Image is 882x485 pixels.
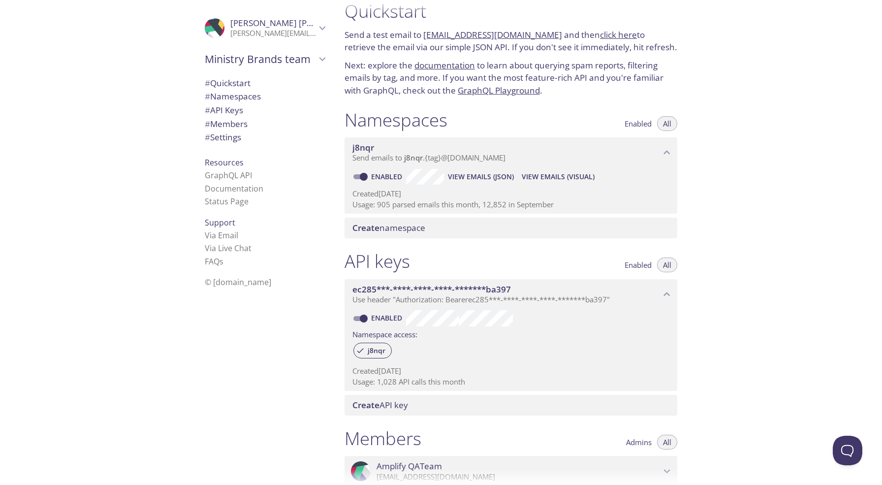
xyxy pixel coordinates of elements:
a: Enabled [370,313,406,323]
span: # [205,131,210,143]
a: GraphQL API [205,170,252,181]
span: s [220,256,223,267]
div: Create namespace [345,218,677,238]
button: View Emails (JSON) [444,169,518,185]
div: Team Settings [197,130,333,144]
div: j8nqr namespace [345,137,677,168]
span: # [205,104,210,116]
button: All [657,435,677,450]
span: Create [352,222,379,233]
button: All [657,258,677,272]
span: Resources [205,157,244,168]
h1: Members [345,427,421,450]
button: Admins [620,435,658,450]
span: © [DOMAIN_NAME] [205,277,271,288]
p: Created [DATE] [352,189,669,199]
h1: API keys [345,250,410,272]
div: Ministry Brands team [197,46,333,72]
div: Syed ahmed [197,12,333,44]
a: Status Page [205,196,249,207]
a: documentation [414,60,475,71]
span: j8nqr [352,142,374,153]
p: Send a test email to and then to retrieve the email via our simple JSON API. If you don't see it ... [345,29,677,54]
div: Create API Key [345,395,677,416]
span: j8nqr [362,346,391,355]
span: API key [352,399,408,411]
span: Support [205,217,235,228]
a: FAQ [205,256,223,267]
p: Usage: 1,028 API calls this month [352,377,669,387]
span: Amplify QATeam [377,461,442,472]
a: Documentation [205,183,263,194]
span: View Emails (Visual) [522,171,595,183]
span: Quickstart [205,77,251,89]
a: Enabled [370,172,406,181]
p: Created [DATE] [352,366,669,376]
p: Next: explore the to learn about querying spam reports, filtering emails by tag, and more. If you... [345,59,677,97]
span: Ministry Brands team [205,52,316,66]
span: namespace [352,222,425,233]
span: Members [205,118,248,129]
span: [PERSON_NAME] [PERSON_NAME] [230,17,365,29]
iframe: Help Scout Beacon - Open [833,436,862,465]
div: API Keys [197,103,333,117]
span: j8nqr [404,153,423,162]
a: click here [600,29,637,40]
a: Via Live Chat [205,243,252,254]
span: # [205,118,210,129]
span: Create [352,399,379,411]
div: j8nqr [353,343,392,358]
span: Send emails to . {tag} @[DOMAIN_NAME] [352,153,505,162]
button: Enabled [619,116,658,131]
label: Namespace access: [352,326,417,341]
span: # [205,91,210,102]
span: Settings [205,131,241,143]
button: All [657,116,677,131]
p: Usage: 905 parsed emails this month, 12,852 in September [352,199,669,210]
span: Namespaces [205,91,261,102]
a: [EMAIL_ADDRESS][DOMAIN_NAME] [423,29,562,40]
button: Enabled [619,258,658,272]
span: View Emails (JSON) [448,171,514,183]
h1: Namespaces [345,109,447,131]
div: Namespaces [197,90,333,103]
a: GraphQL Playground [458,85,540,96]
div: Quickstart [197,76,333,90]
p: [PERSON_NAME][EMAIL_ADDRESS][PERSON_NAME][DOMAIN_NAME] [230,29,316,38]
a: Via Email [205,230,238,241]
div: Members [197,117,333,131]
span: API Keys [205,104,243,116]
span: # [205,77,210,89]
button: View Emails (Visual) [518,169,598,185]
